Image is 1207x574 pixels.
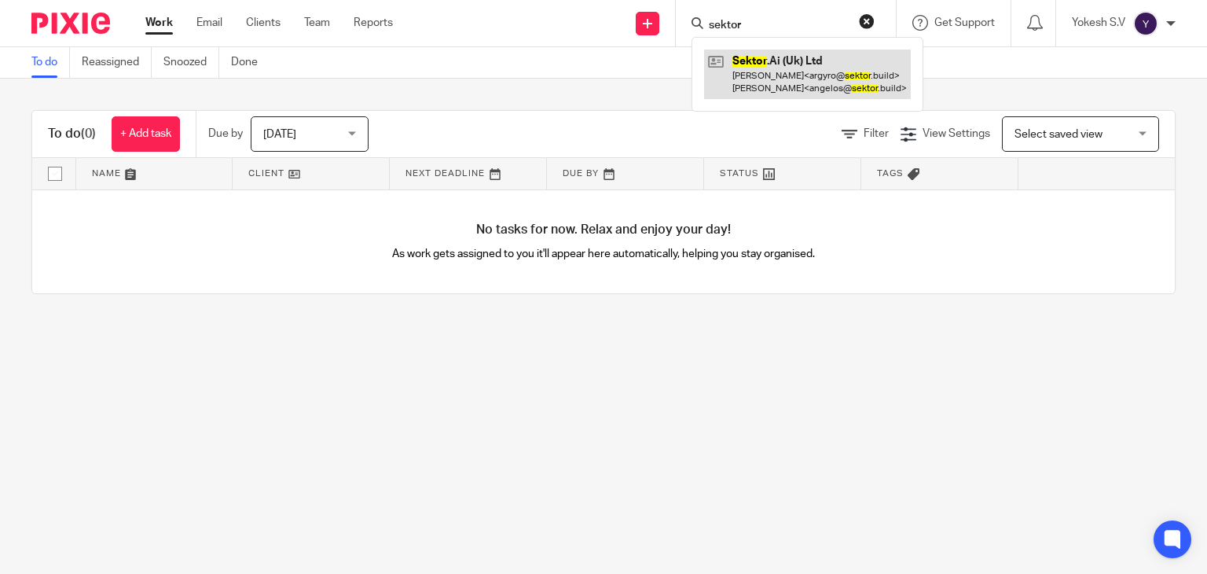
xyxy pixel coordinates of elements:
p: Due by [208,126,243,142]
h4: No tasks for now. Relax and enjoy your day! [32,222,1175,238]
a: Email [196,15,222,31]
a: Clients [246,15,281,31]
a: Snoozed [163,47,219,78]
span: Filter [864,128,889,139]
img: Pixie [31,13,110,34]
button: Clear [859,13,875,29]
a: Reassigned [82,47,152,78]
p: Yokesh S.V [1072,15,1125,31]
h1: To do [48,126,96,142]
span: Select saved view [1014,129,1102,140]
span: View Settings [923,128,990,139]
a: Work [145,15,173,31]
a: Team [304,15,330,31]
a: Done [231,47,270,78]
span: [DATE] [263,129,296,140]
input: Search [707,19,849,33]
img: svg%3E [1133,11,1158,36]
span: Tags [877,169,904,178]
span: Get Support [934,17,995,28]
a: Reports [354,15,393,31]
span: (0) [81,127,96,140]
a: To do [31,47,70,78]
a: + Add task [112,116,180,152]
p: As work gets assigned to you it'll appear here automatically, helping you stay organised. [318,246,890,262]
